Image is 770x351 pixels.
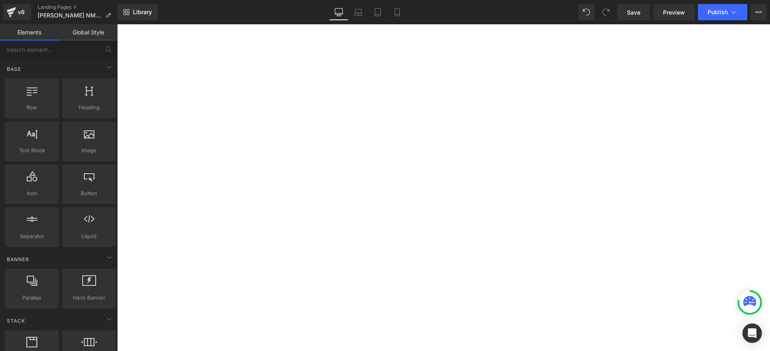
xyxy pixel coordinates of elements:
button: Publish [698,4,747,20]
span: Button [64,189,113,198]
a: Desktop [329,4,349,20]
div: v6 [16,7,26,17]
a: v6 [3,4,31,20]
a: Mobile [387,4,407,20]
a: Preview [653,4,695,20]
span: [PERSON_NAME] NMES [38,12,102,19]
a: New Library [118,4,158,20]
span: Library [133,9,152,16]
span: Icon [7,189,56,198]
span: Save [627,8,640,17]
span: Liquid [64,232,113,240]
div: Open Intercom Messenger [742,323,762,343]
span: Image [64,146,113,155]
span: Text Block [7,146,56,155]
button: More [751,4,767,20]
span: Row [7,103,56,112]
span: Base [6,65,22,73]
a: Global Style [59,24,118,40]
span: Banner [6,255,30,263]
span: Preview [663,8,685,17]
span: Parallax [7,294,56,302]
a: Landing Pages [38,4,118,11]
button: Redo [598,4,614,20]
span: Publish [708,9,728,15]
span: Hero Banner [64,294,113,302]
span: Heading [64,103,113,112]
span: Stack [6,317,26,325]
a: Laptop [349,4,368,20]
span: Separator [7,232,56,240]
a: Tablet [368,4,387,20]
button: Undo [578,4,595,20]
